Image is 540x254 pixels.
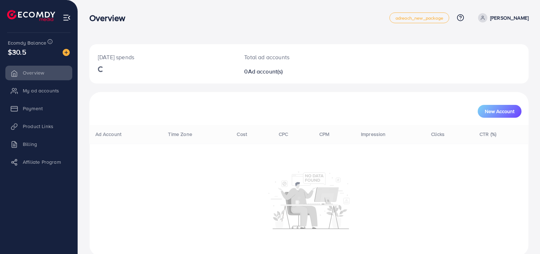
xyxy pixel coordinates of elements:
a: adreach_new_package [389,12,449,23]
a: [PERSON_NAME] [475,13,529,22]
button: New Account [478,105,521,118]
span: adreach_new_package [395,16,443,20]
p: Total ad accounts [244,53,337,61]
p: [PERSON_NAME] [490,14,529,22]
p: [DATE] spends [98,53,227,61]
span: Ecomdy Balance [8,39,46,46]
h3: Overview [89,13,131,23]
img: image [63,49,70,56]
img: logo [7,10,55,21]
h2: 0 [244,68,337,75]
span: Ad account(s) [248,67,283,75]
span: New Account [485,109,514,114]
img: menu [63,14,71,22]
span: $30.5 [8,47,26,57]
